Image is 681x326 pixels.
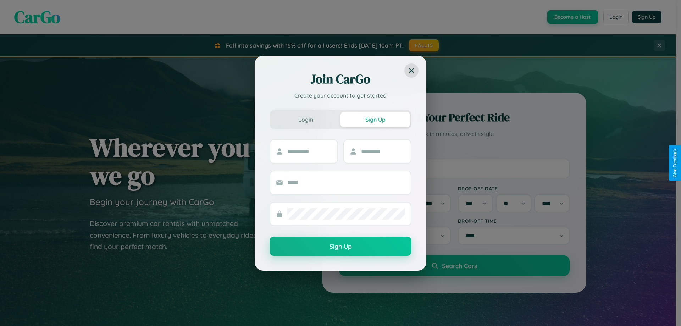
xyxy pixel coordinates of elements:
[270,237,411,256] button: Sign Up
[340,112,410,127] button: Sign Up
[271,112,340,127] button: Login
[270,91,411,100] p: Create your account to get started
[672,149,677,177] div: Give Feedback
[270,71,411,88] h2: Join CarGo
